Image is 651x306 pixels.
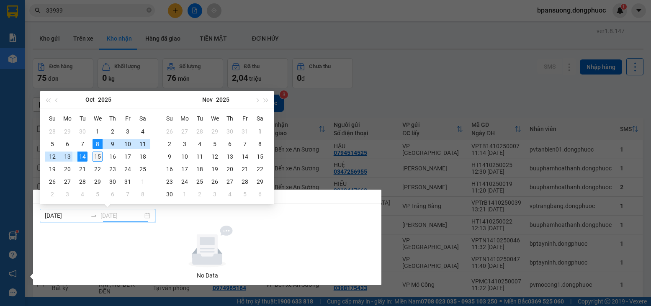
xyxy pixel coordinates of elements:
[93,177,103,187] div: 29
[138,126,148,136] div: 4
[105,175,120,188] td: 2025-10-30
[77,189,87,199] div: 4
[62,177,72,187] div: 27
[123,177,133,187] div: 31
[3,5,40,42] img: logo
[93,189,103,199] div: 5
[100,211,143,220] input: Đến ngày
[252,138,268,150] td: 2025-11-08
[225,152,235,162] div: 13
[210,164,220,174] div: 19
[120,188,135,201] td: 2025-11-07
[123,164,133,174] div: 24
[162,138,177,150] td: 2025-11-02
[77,164,87,174] div: 21
[255,126,265,136] div: 1
[3,61,51,66] span: In ngày:
[207,188,222,201] td: 2025-12-03
[123,189,133,199] div: 7
[240,164,250,174] div: 21
[192,138,207,150] td: 2025-11-04
[195,152,205,162] div: 11
[135,175,150,188] td: 2025-11-01
[66,37,103,42] span: Hotline: 19001152
[135,150,150,163] td: 2025-10-18
[192,188,207,201] td: 2025-12-02
[62,126,72,136] div: 29
[225,126,235,136] div: 30
[135,125,150,138] td: 2025-10-04
[93,152,103,162] div: 15
[165,189,175,199] div: 30
[75,125,90,138] td: 2025-09-30
[195,177,205,187] div: 25
[66,13,113,24] span: Bến xe [GEOGRAPHIC_DATA]
[207,175,222,188] td: 2025-11-26
[210,126,220,136] div: 29
[192,112,207,125] th: Tu
[75,188,90,201] td: 2025-11-04
[177,163,192,175] td: 2025-11-17
[66,5,115,12] strong: ĐỒNG PHƯỚC
[77,177,87,187] div: 28
[177,175,192,188] td: 2025-11-24
[210,177,220,187] div: 26
[45,211,87,220] input: Từ ngày
[177,112,192,125] th: Mo
[90,188,105,201] td: 2025-11-05
[207,163,222,175] td: 2025-11-19
[195,139,205,149] div: 4
[180,139,190,149] div: 3
[123,126,133,136] div: 3
[225,177,235,187] div: 27
[210,189,220,199] div: 3
[105,150,120,163] td: 2025-10-16
[98,91,111,108] button: 2025
[90,112,105,125] th: We
[195,189,205,199] div: 2
[75,163,90,175] td: 2025-10-21
[3,54,87,59] span: [PERSON_NAME]:
[18,61,51,66] span: 14:46:59 [DATE]
[120,175,135,188] td: 2025-10-31
[120,163,135,175] td: 2025-10-24
[105,138,120,150] td: 2025-10-09
[177,138,192,150] td: 2025-11-03
[47,189,57,199] div: 2
[225,139,235,149] div: 6
[60,163,75,175] td: 2025-10-20
[222,112,237,125] th: Th
[66,25,115,36] span: 01 Võ Văn Truyện, KP.1, Phường 2
[77,139,87,149] div: 7
[42,53,87,59] span: VPAS1410250147
[165,152,175,162] div: 9
[60,125,75,138] td: 2025-09-29
[237,150,252,163] td: 2025-11-14
[120,138,135,150] td: 2025-10-10
[162,175,177,188] td: 2025-11-23
[195,126,205,136] div: 28
[47,152,57,162] div: 12
[85,91,95,108] button: Oct
[120,125,135,138] td: 2025-10-03
[62,152,72,162] div: 13
[180,126,190,136] div: 27
[47,177,57,187] div: 26
[138,177,148,187] div: 1
[75,150,90,163] td: 2025-10-14
[77,126,87,136] div: 30
[180,189,190,199] div: 1
[180,152,190,162] div: 10
[255,189,265,199] div: 6
[216,91,229,108] button: 2025
[135,112,150,125] th: Sa
[75,112,90,125] th: Tu
[252,163,268,175] td: 2025-11-22
[237,175,252,188] td: 2025-11-28
[252,188,268,201] td: 2025-12-06
[135,138,150,150] td: 2025-10-11
[207,150,222,163] td: 2025-11-12
[165,164,175,174] div: 16
[207,125,222,138] td: 2025-10-29
[237,188,252,201] td: 2025-12-05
